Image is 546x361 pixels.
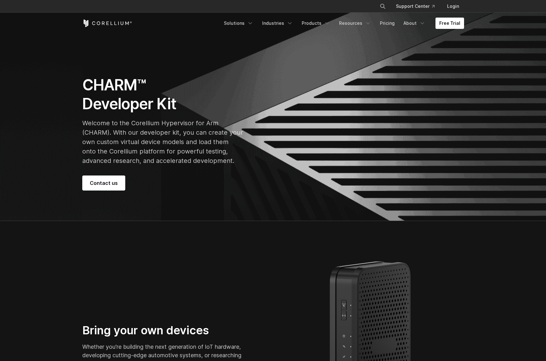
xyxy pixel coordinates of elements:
span: Contact us [90,179,118,187]
a: Products [298,18,334,29]
a: Corellium Home [82,19,132,27]
a: About [400,18,429,29]
a: Industries [258,18,297,29]
a: Pricing [376,18,398,29]
div: Navigation Menu [220,18,464,29]
h1: CHARM™ Developer Kit [82,76,243,113]
a: Login [442,1,464,12]
a: Contact us [82,175,125,191]
a: Support Center [391,1,440,12]
a: Solutions [220,18,257,29]
a: Resources [335,18,375,29]
a: Free Trial [435,18,464,29]
div: Navigation Menu [372,1,464,12]
button: Search [377,1,388,12]
h3: Bring your own devices [82,323,243,337]
p: Welcome to the Corellium Hypervisor for Arm (CHARM). With our developer kit, you can create your ... [82,118,243,165]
